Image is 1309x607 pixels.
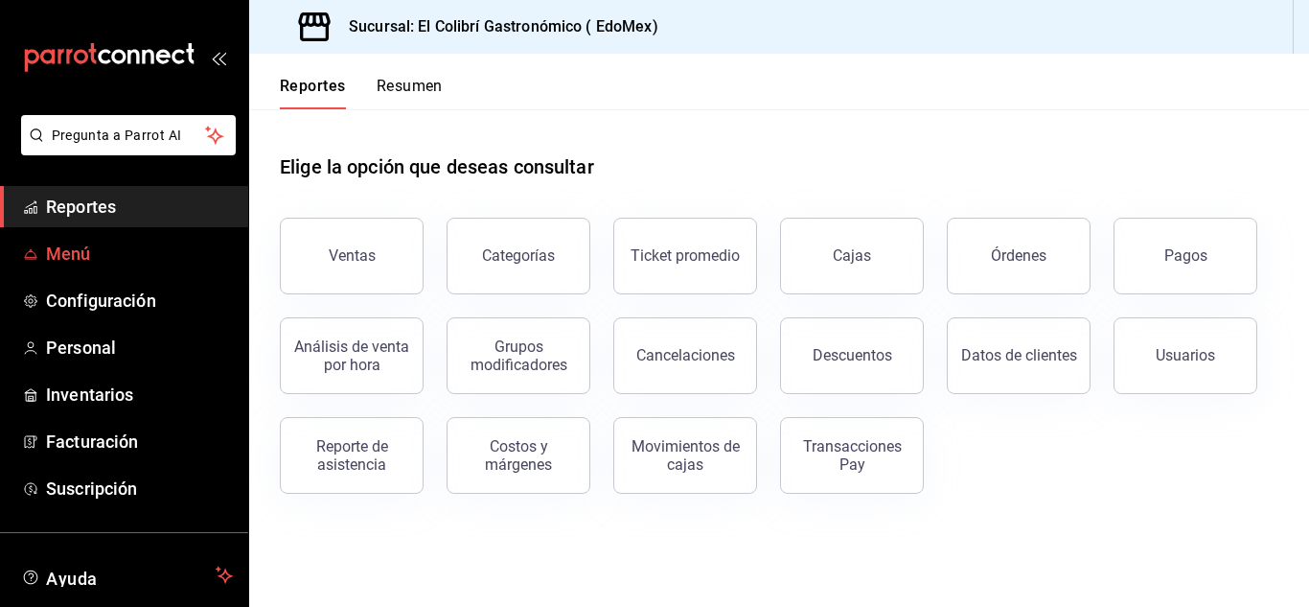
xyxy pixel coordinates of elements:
button: Categorías [447,218,590,294]
div: Pagos [1164,246,1207,265]
span: Pregunta a Parrot AI [52,126,206,146]
button: Cajas [780,218,924,294]
span: Ayuda [46,564,208,587]
div: Datos de clientes [961,346,1077,364]
div: navigation tabs [280,77,443,109]
button: Costos y márgenes [447,417,590,494]
div: Cajas [833,246,871,265]
h3: Sucursal: El Colibrí Gastronómico ( EdoMex) [333,15,658,38]
button: Grupos modificadores [447,317,590,394]
button: Cancelaciones [613,317,757,394]
button: open_drawer_menu [211,50,226,65]
button: Datos de clientes [947,317,1091,394]
button: Movimientos de cajas [613,417,757,494]
div: Categorías [482,246,555,265]
div: Costos y márgenes [459,437,578,474]
div: Grupos modificadores [459,338,578,374]
button: Pagos [1114,218,1257,294]
a: Pregunta a Parrot AI [13,139,236,159]
button: Transacciones Pay [780,417,924,494]
div: Usuarios [1156,346,1215,364]
div: Transacciones Pay [792,437,911,474]
h1: Elige la opción que deseas consultar [280,152,594,181]
div: Ticket promedio [631,246,740,265]
span: Suscripción [46,476,233,502]
button: Reporte de asistencia [280,417,424,494]
span: Facturación [46,429,233,455]
div: Movimientos de cajas [626,437,745,474]
div: Órdenes [991,246,1046,265]
button: Resumen [377,77,443,109]
span: Configuración [46,288,233,314]
div: Reporte de asistencia [292,437,411,474]
span: Reportes [46,194,233,220]
button: Reportes [280,77,346,109]
button: Análisis de venta por hora [280,317,424,394]
button: Descuentos [780,317,924,394]
button: Ventas [280,218,424,294]
span: Personal [46,335,233,361]
div: Cancelaciones [636,346,735,364]
div: Descuentos [813,346,892,364]
button: Usuarios [1114,317,1257,394]
button: Pregunta a Parrot AI [21,115,236,155]
button: Órdenes [947,218,1091,294]
button: Ticket promedio [613,218,757,294]
span: Inventarios [46,382,233,408]
div: Ventas [329,246,376,265]
div: Análisis de venta por hora [292,338,411,374]
span: Menú [46,241,233,267]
